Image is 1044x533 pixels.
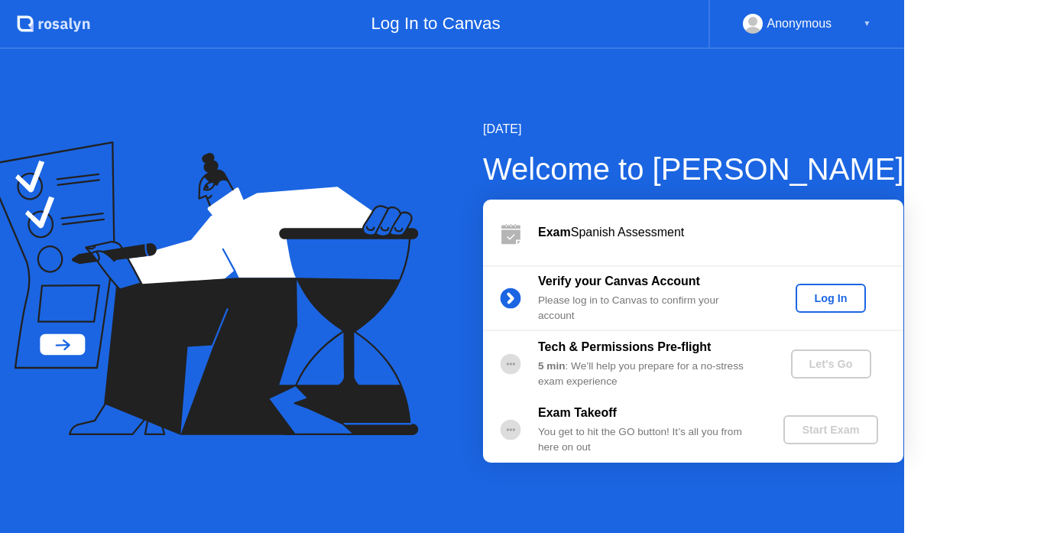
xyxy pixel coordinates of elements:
b: Verify your Canvas Account [538,275,700,288]
div: ▼ [863,14,871,34]
div: You get to hit the GO button! It’s all you from here on out [538,424,758,456]
b: 5 min [538,360,566,372]
button: Let's Go [791,349,871,379]
div: Welcome to [PERSON_NAME] [483,146,904,192]
div: Log In [802,292,859,304]
b: Exam [538,226,571,239]
div: [DATE] [483,120,904,138]
b: Exam Takeoff [538,406,617,419]
div: Start Exam [789,424,871,436]
div: Please log in to Canvas to confirm your account [538,293,758,324]
b: Tech & Permissions Pre-flight [538,340,711,353]
div: Spanish Assessment [538,223,903,242]
div: : We’ll help you prepare for a no-stress exam experience [538,359,758,390]
div: Anonymous [767,14,832,34]
button: Log In [796,284,865,313]
div: Let's Go [797,358,865,370]
button: Start Exam [783,415,877,444]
